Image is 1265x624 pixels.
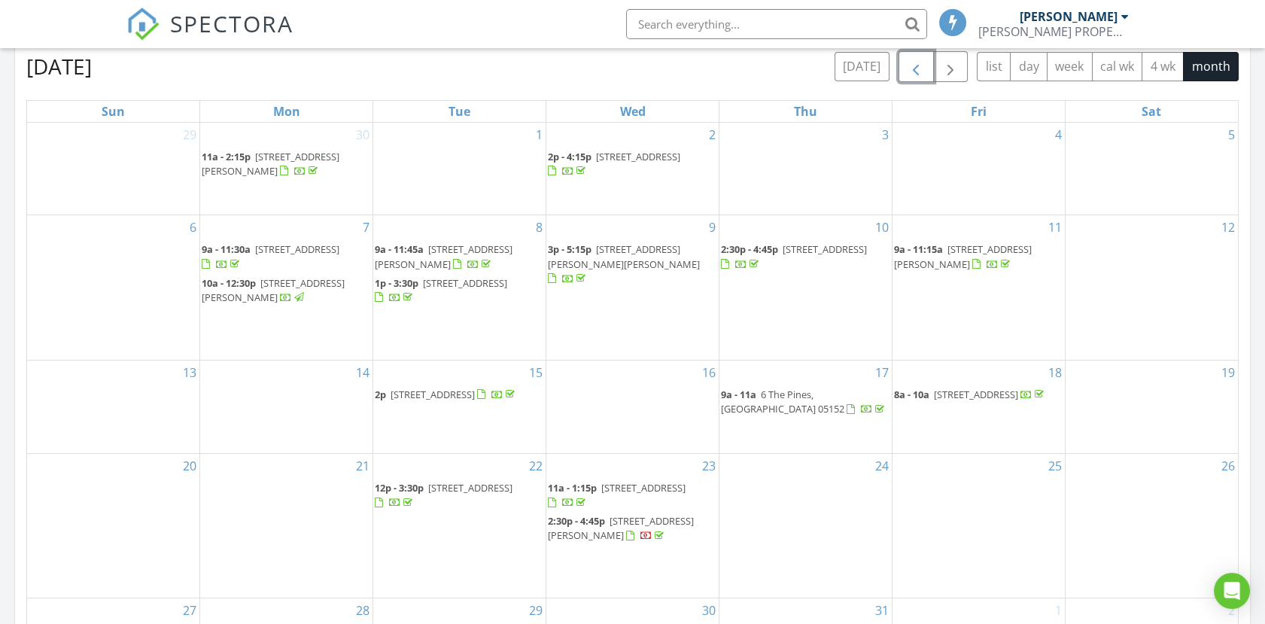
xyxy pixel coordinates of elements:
[783,242,867,256] span: [STREET_ADDRESS]
[373,360,546,453] td: Go to July 15, 2025
[894,242,1032,270] span: [STREET_ADDRESS][PERSON_NAME]
[626,9,927,39] input: Search everything...
[375,242,424,256] span: 9a - 11:45a
[375,386,544,404] a: 2p [STREET_ADDRESS]
[892,360,1065,453] td: Go to July 18, 2025
[202,150,339,178] a: 11a - 2:15p [STREET_ADDRESS][PERSON_NAME]
[1218,215,1238,239] a: Go to July 12, 2025
[26,51,92,81] h2: [DATE]
[202,241,371,273] a: 9a - 11:30a [STREET_ADDRESS]
[375,481,512,509] a: 12p - 3:30p [STREET_ADDRESS]
[202,276,345,304] span: [STREET_ADDRESS][PERSON_NAME]
[548,481,597,495] span: 11a - 1:15p
[879,123,892,147] a: Go to July 3, 2025
[373,215,546,360] td: Go to July 8, 2025
[894,242,943,256] span: 9a - 11:15a
[375,479,544,512] a: 12p - 3:30p [STREET_ADDRESS]
[526,598,546,622] a: Go to July 29, 2025
[202,150,251,163] span: 11a - 2:15p
[934,388,1018,401] span: [STREET_ADDRESS]
[546,453,719,598] td: Go to July 23, 2025
[872,361,892,385] a: Go to July 17, 2025
[353,454,373,478] a: Go to July 21, 2025
[548,513,717,545] a: 2:30p - 4:45p [STREET_ADDRESS][PERSON_NAME]
[1183,52,1239,81] button: month
[699,361,719,385] a: Go to July 16, 2025
[428,481,512,495] span: [STREET_ADDRESS]
[27,215,200,360] td: Go to July 6, 2025
[27,123,200,215] td: Go to June 29, 2025
[126,8,160,41] img: The Best Home Inspection Software - Spectora
[835,52,889,81] button: [DATE]
[375,276,507,304] a: 1p - 3:30p [STREET_ADDRESS]
[721,388,844,415] span: 6 The Pines, [GEOGRAPHIC_DATA] 05152
[548,150,680,178] a: 2p - 4:15p [STREET_ADDRESS]
[180,123,199,147] a: Go to June 29, 2025
[1052,123,1065,147] a: Go to July 4, 2025
[548,242,700,285] a: 3p - 5:15p [STREET_ADDRESS][PERSON_NAME][PERSON_NAME]
[375,241,544,273] a: 9a - 11:45a [STREET_ADDRESS][PERSON_NAME]
[180,454,199,478] a: Go to July 20, 2025
[375,276,418,290] span: 1p - 3:30p
[27,453,200,598] td: Go to July 20, 2025
[721,242,778,256] span: 2:30p - 4:45p
[548,514,694,542] a: 2:30p - 4:45p [STREET_ADDRESS][PERSON_NAME]
[1065,123,1238,215] td: Go to July 5, 2025
[706,123,719,147] a: Go to July 2, 2025
[894,388,1047,401] a: 8a - 10a [STREET_ADDRESS]
[1139,101,1164,122] a: Saturday
[202,275,371,307] a: 10a - 12:30p [STREET_ADDRESS][PERSON_NAME]
[1047,52,1093,81] button: week
[202,150,339,178] span: [STREET_ADDRESS][PERSON_NAME]
[699,598,719,622] a: Go to July 30, 2025
[548,481,686,509] a: 11a - 1:15p [STREET_ADDRESS]
[375,242,512,270] a: 9a - 11:45a [STREET_ADDRESS][PERSON_NAME]
[899,51,934,82] button: Previous month
[1065,215,1238,360] td: Go to July 12, 2025
[894,242,1032,270] a: 9a - 11:15a [STREET_ADDRESS][PERSON_NAME]
[721,388,887,415] a: 9a - 11a 6 The Pines, [GEOGRAPHIC_DATA] 05152
[894,241,1063,273] a: 9a - 11:15a [STREET_ADDRESS][PERSON_NAME]
[721,388,756,401] span: 9a - 11a
[548,242,591,256] span: 3p - 5:15p
[548,242,700,270] span: [STREET_ADDRESS][PERSON_NAME][PERSON_NAME]
[719,215,892,360] td: Go to July 10, 2025
[548,241,717,288] a: 3p - 5:15p [STREET_ADDRESS][PERSON_NAME][PERSON_NAME]
[187,215,199,239] a: Go to July 6, 2025
[126,20,293,52] a: SPECTORA
[892,123,1065,215] td: Go to July 4, 2025
[375,242,512,270] span: [STREET_ADDRESS][PERSON_NAME]
[1052,598,1065,622] a: Go to August 1, 2025
[1218,361,1238,385] a: Go to July 19, 2025
[1065,360,1238,453] td: Go to July 19, 2025
[546,215,719,360] td: Go to July 9, 2025
[1065,453,1238,598] td: Go to July 26, 2025
[548,514,605,528] span: 2:30p - 4:45p
[721,386,890,419] a: 9a - 11a 6 The Pines, [GEOGRAPHIC_DATA] 05152
[706,215,719,239] a: Go to July 9, 2025
[360,215,373,239] a: Go to July 7, 2025
[1225,123,1238,147] a: Go to July 5, 2025
[27,360,200,453] td: Go to July 13, 2025
[892,215,1065,360] td: Go to July 11, 2025
[699,454,719,478] a: Go to July 23, 2025
[1010,52,1048,81] button: day
[616,101,648,122] a: Wednesday
[1214,573,1250,609] div: Open Intercom Messenger
[548,514,694,542] span: [STREET_ADDRESS][PERSON_NAME]
[791,101,820,122] a: Thursday
[872,454,892,478] a: Go to July 24, 2025
[255,242,339,256] span: [STREET_ADDRESS]
[892,453,1065,598] td: Go to July 25, 2025
[1142,52,1184,81] button: 4 wk
[548,148,717,181] a: 2p - 4:15p [STREET_ADDRESS]
[894,386,1063,404] a: 8a - 10a [STREET_ADDRESS]
[546,360,719,453] td: Go to July 16, 2025
[375,388,386,401] span: 2p
[270,101,303,122] a: Monday
[202,242,339,270] a: 9a - 11:30a [STREET_ADDRESS]
[202,242,251,256] span: 9a - 11:30a
[933,51,969,82] button: Next month
[202,148,371,181] a: 11a - 2:15p [STREET_ADDRESS][PERSON_NAME]
[200,453,373,598] td: Go to July 21, 2025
